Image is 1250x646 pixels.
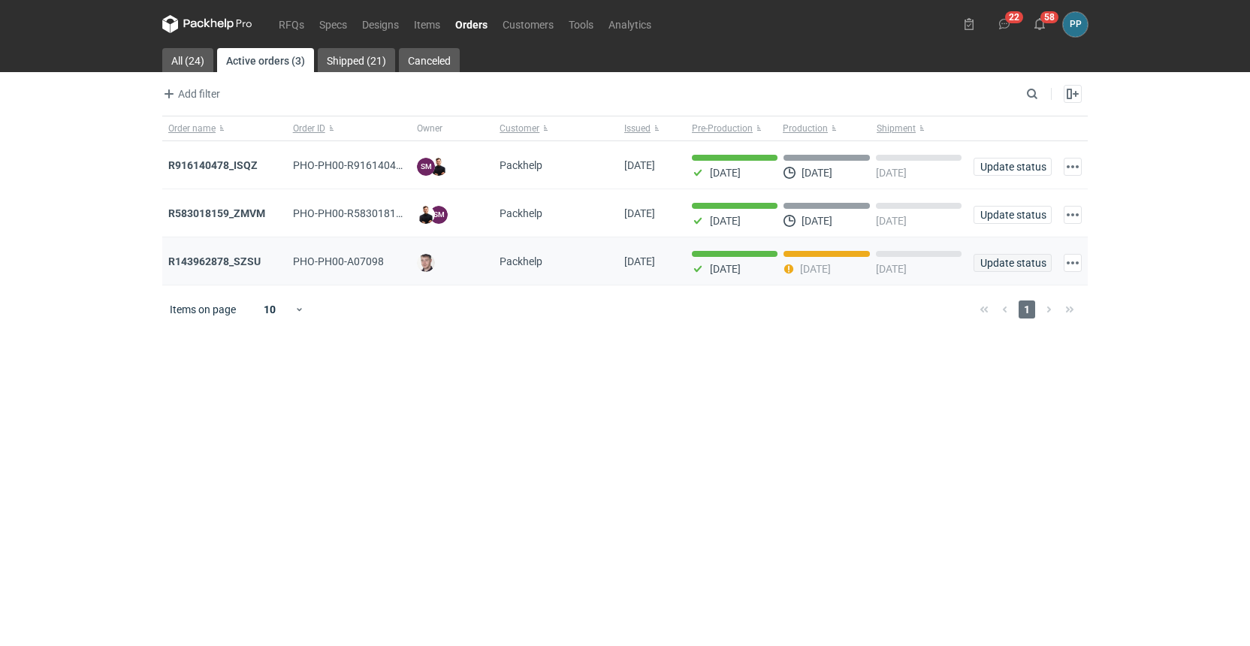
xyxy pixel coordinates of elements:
[448,15,495,33] a: Orders
[624,122,651,134] span: Issued
[561,15,601,33] a: Tools
[692,122,753,134] span: Pre-Production
[876,263,907,275] p: [DATE]
[686,116,780,140] button: Pre-Production
[168,122,216,134] span: Order name
[1064,206,1082,224] button: Actions
[802,215,832,227] p: [DATE]
[162,116,287,140] button: Order name
[495,15,561,33] a: Customers
[168,159,258,171] a: R916140478_ISQZ
[293,159,435,171] span: PHO-PH00-R916140478_ISQZ
[170,302,236,317] span: Items on page
[246,299,294,320] div: 10
[1064,254,1082,272] button: Actions
[974,158,1052,176] button: Update status
[710,167,741,179] p: [DATE]
[980,161,1045,172] span: Update status
[399,48,460,72] a: Canceled
[710,263,741,275] p: [DATE]
[974,206,1052,224] button: Update status
[162,48,213,72] a: All (24)
[877,122,916,134] span: Shipment
[159,85,221,103] button: Add filter
[417,122,442,134] span: Owner
[500,255,542,267] span: Packhelp
[494,116,618,140] button: Customer
[1019,300,1035,318] span: 1
[417,206,435,224] img: Tomasz Kubiak
[162,15,252,33] svg: Packhelp Pro
[500,159,542,171] span: Packhelp
[500,207,542,219] span: Packhelp
[217,48,314,72] a: Active orders (3)
[601,15,659,33] a: Analytics
[293,122,325,134] span: Order ID
[160,85,220,103] span: Add filter
[783,122,828,134] span: Production
[1063,12,1088,37] div: Paweł Puch
[1028,12,1052,36] button: 58
[780,116,874,140] button: Production
[406,15,448,33] a: Items
[430,158,448,176] img: Tomasz Kubiak
[430,206,448,224] figcaption: SM
[318,48,395,72] a: Shipped (21)
[980,258,1045,268] span: Update status
[168,207,265,219] a: R583018159_ZMVM
[500,122,539,134] span: Customer
[287,116,412,140] button: Order ID
[974,254,1052,272] button: Update status
[874,116,968,140] button: Shipment
[876,167,907,179] p: [DATE]
[312,15,355,33] a: Specs
[355,15,406,33] a: Designs
[271,15,312,33] a: RFQs
[624,255,655,267] span: 11/08/2025
[1063,12,1088,37] button: PP
[293,207,443,219] span: PHO-PH00-R583018159_ZMVM
[293,255,384,267] span: PHO-PH00-A07098
[1064,158,1082,176] button: Actions
[710,215,741,227] p: [DATE]
[624,207,655,219] span: 12/08/2025
[876,215,907,227] p: [DATE]
[417,254,435,272] img: Maciej Sikora
[800,263,831,275] p: [DATE]
[417,158,435,176] figcaption: SM
[802,167,832,179] p: [DATE]
[168,255,261,267] a: R143962878_SZSU
[1023,85,1071,103] input: Search
[618,116,686,140] button: Issued
[992,12,1016,36] button: 22
[980,210,1045,220] span: Update status
[624,159,655,171] span: 28/08/2025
